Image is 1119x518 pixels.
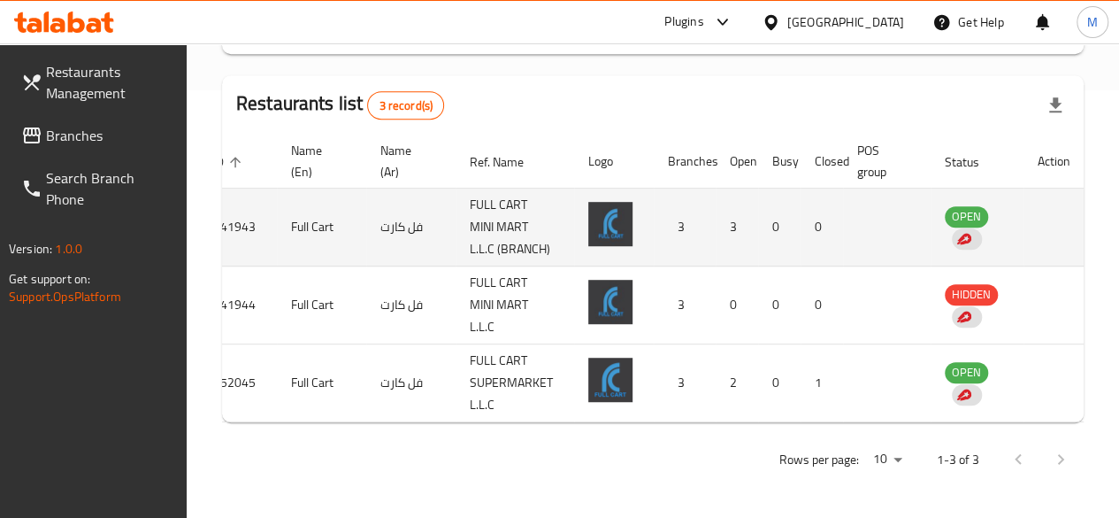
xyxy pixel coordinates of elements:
[801,189,843,267] td: 0
[654,135,716,189] th: Branches
[574,135,654,189] th: Logo
[952,384,982,406] div: Indicates that the vendor menu management has been moved to DH Catalog service
[758,135,801,189] th: Busy
[46,125,172,146] span: Branches
[716,344,758,422] td: 2
[787,12,904,32] div: [GEOGRAPHIC_DATA]
[945,206,988,227] span: OPEN
[937,449,979,471] p: 1-3 of 3
[277,189,366,267] td: Full Cart
[236,90,444,120] h2: Restaurants list
[945,151,1002,173] span: Status
[758,267,801,344] td: 0
[857,140,909,182] span: POS group
[46,61,172,104] span: Restaurants Management
[1023,135,1085,189] th: Action
[664,12,703,33] div: Plugins
[716,267,758,344] td: 0
[366,344,456,422] td: فل كارت
[955,231,971,247] img: delivery hero logo
[588,202,632,246] img: Full Cart
[955,309,971,325] img: delivery hero logo
[955,387,971,403] img: delivery hero logo
[716,189,758,267] td: 3
[277,344,366,422] td: Full Cart
[456,189,574,267] td: FULL CART MINI MART L.L.C (BRANCH)
[7,157,187,220] a: Search Branch Phone
[1087,12,1098,32] span: M
[277,267,366,344] td: Full Cart
[9,267,90,290] span: Get support on:
[1034,84,1077,127] div: Export file
[758,344,801,422] td: 0
[456,344,574,422] td: FULL CART SUPERMARKET L.L.C
[952,306,982,328] div: Indicates that the vendor menu management has been moved to DH Catalog service
[9,237,52,260] span: Version:
[952,228,982,250] div: Indicates that the vendor menu management has been moved to DH Catalog service
[366,189,456,267] td: فل كارت
[654,189,716,267] td: 3
[199,189,277,267] td: 641943
[456,267,574,344] td: FULL CART MINI MART L.L.C
[801,135,843,189] th: Closed
[716,135,758,189] th: Open
[945,284,998,305] span: HIDDEN
[801,344,843,422] td: 1
[55,237,82,260] span: 1.0.0
[866,446,908,473] div: Rows per page:
[945,362,988,383] span: OPEN
[9,285,121,308] a: Support.OpsPlatform
[945,362,988,383] div: OPEN
[291,140,345,182] span: Name (En)
[7,50,187,114] a: Restaurants Management
[945,284,998,305] div: HIDDEN
[368,97,443,114] span: 3 record(s)
[366,267,456,344] td: فل كارت
[779,449,859,471] p: Rows per page:
[654,344,716,422] td: 3
[588,280,632,324] img: Full Cart
[46,167,172,210] span: Search Branch Phone
[380,140,434,182] span: Name (Ar)
[588,358,632,402] img: Full Cart
[758,189,801,267] td: 0
[213,151,247,173] span: ID
[199,267,277,344] td: 641944
[7,114,187,157] a: Branches
[801,267,843,344] td: 0
[199,135,1085,422] table: enhanced table
[654,267,716,344] td: 3
[367,91,444,120] div: Total records count
[199,344,277,422] td: 652045
[470,151,547,173] span: Ref. Name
